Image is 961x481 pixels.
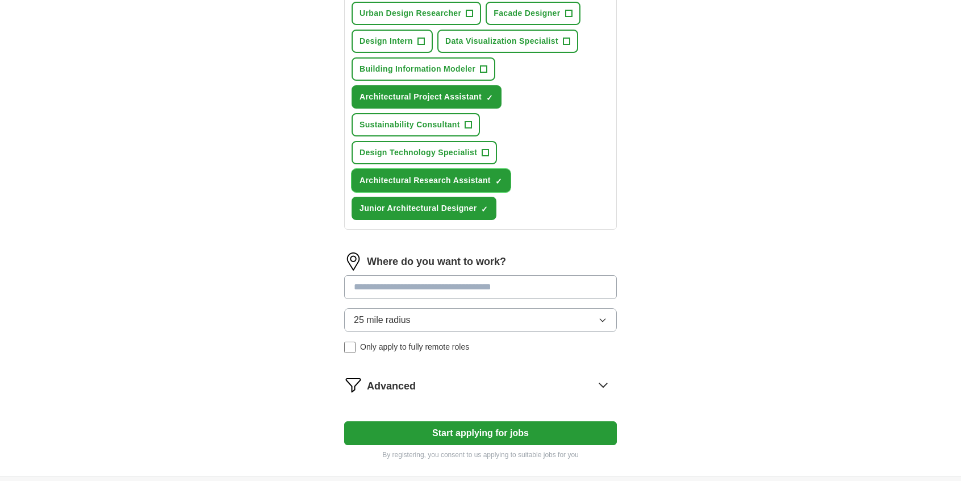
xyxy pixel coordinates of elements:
span: ✓ [486,93,493,102]
span: Sustainability Consultant [360,119,460,131]
label: Where do you want to work? [367,254,506,269]
span: Only apply to fully remote roles [360,341,469,353]
span: Design Intern [360,35,413,47]
button: Architectural Project Assistant✓ [352,85,502,109]
span: Advanced [367,379,416,394]
button: Urban Design Researcher [352,2,481,25]
span: Urban Design Researcher [360,7,461,19]
button: Start applying for jobs [344,421,617,445]
button: Facade Designer [486,2,580,25]
p: By registering, you consent to us applying to suitable jobs for you [344,450,617,460]
span: ✓ [481,205,488,214]
button: Design Technology Specialist [352,141,497,164]
button: Sustainability Consultant [352,113,480,136]
button: Data Visualization Specialist [437,30,578,53]
button: Junior Architectural Designer✓ [352,197,496,220]
img: location.png [344,252,362,271]
span: Data Visualization Specialist [445,35,558,47]
button: Architectural Research Assistant✓ [352,169,511,192]
span: Building Information Modeler [360,63,475,75]
button: Design Intern [352,30,433,53]
span: Facade Designer [494,7,560,19]
span: Architectural Research Assistant [360,175,491,186]
span: Design Technology Specialist [360,147,477,159]
span: ✓ [495,177,502,186]
img: filter [344,376,362,394]
button: Building Information Modeler [352,57,495,81]
span: Junior Architectural Designer [360,202,477,214]
span: Architectural Project Assistant [360,91,482,103]
button: 25 mile radius [344,308,617,332]
span: 25 mile radius [354,313,411,327]
input: Only apply to fully remote roles [344,342,356,353]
